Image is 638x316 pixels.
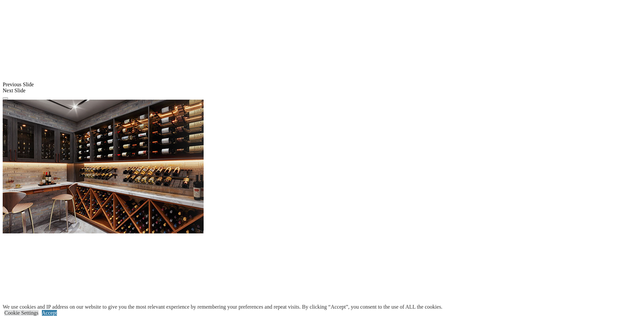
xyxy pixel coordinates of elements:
[3,304,442,310] div: We use cookies and IP address on our website to give you the most relevant experience by remember...
[3,100,204,233] img: Banner for mobile view
[42,310,57,316] a: Accept
[3,88,635,94] div: Next Slide
[3,97,8,99] button: Click here to pause slide show
[4,310,39,316] a: Cookie Settings
[3,82,635,88] div: Previous Slide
